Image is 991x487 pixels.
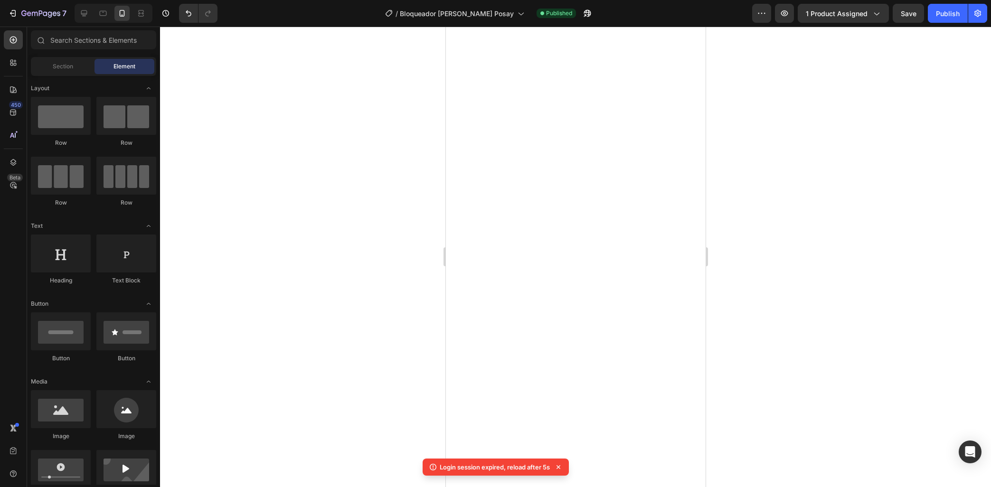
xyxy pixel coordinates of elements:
[96,198,156,207] div: Row
[96,139,156,147] div: Row
[141,374,156,389] span: Toggle open
[96,354,156,363] div: Button
[62,8,66,19] p: 7
[141,81,156,96] span: Toggle open
[31,354,91,363] div: Button
[96,276,156,285] div: Text Block
[400,9,514,19] span: Bloqueador [PERSON_NAME] Posay
[928,4,968,23] button: Publish
[141,296,156,311] span: Toggle open
[4,4,71,23] button: 7
[31,84,49,93] span: Layout
[31,198,91,207] div: Row
[53,62,73,71] span: Section
[96,432,156,440] div: Image
[179,4,217,23] div: Undo/Redo
[141,218,156,234] span: Toggle open
[9,101,23,109] div: 450
[936,9,960,19] div: Publish
[31,276,91,285] div: Heading
[396,9,398,19] span: /
[446,27,706,487] iframe: Design area
[893,4,924,23] button: Save
[440,462,550,472] p: Login session expired, reload after 5s
[31,222,43,230] span: Text
[798,4,889,23] button: 1 product assigned
[31,300,48,308] span: Button
[959,440,982,463] div: Open Intercom Messenger
[31,30,156,49] input: Search Sections & Elements
[901,9,916,18] span: Save
[546,9,572,18] span: Published
[7,174,23,181] div: Beta
[31,139,91,147] div: Row
[31,432,91,440] div: Image
[113,62,135,71] span: Element
[806,9,868,19] span: 1 product assigned
[31,377,47,386] span: Media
